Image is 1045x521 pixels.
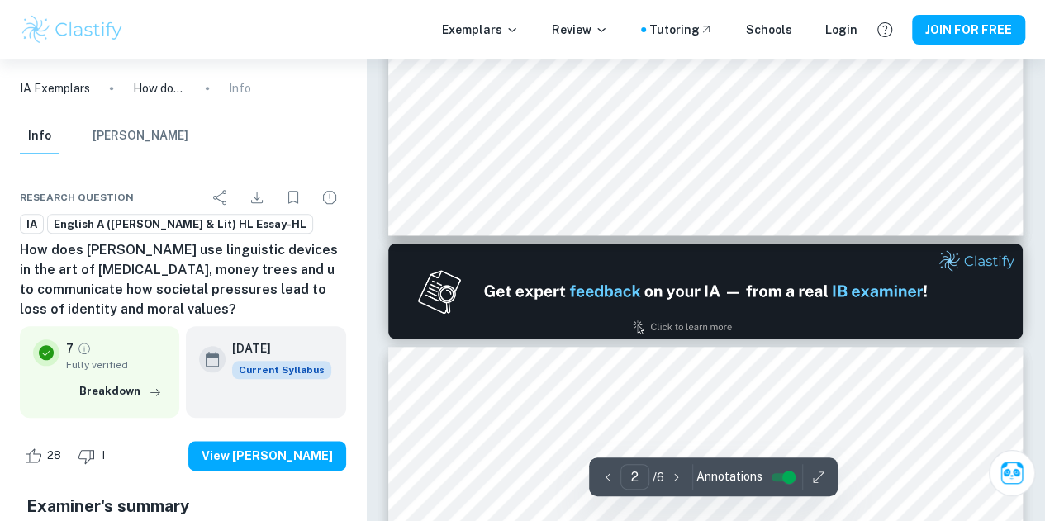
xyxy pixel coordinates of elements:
[388,244,1023,339] img: Ad
[20,214,44,234] a: IA
[48,216,312,233] span: English A ([PERSON_NAME] & Lit) HL Essay-HL
[232,361,331,379] div: This exemplar is based on the current syllabus. Feel free to refer to it for inspiration/ideas wh...
[66,339,74,358] p: 7
[442,21,519,39] p: Exemplars
[20,118,59,154] button: Info
[75,379,166,404] button: Breakdown
[989,450,1035,496] button: Ask Clai
[912,15,1025,45] button: JOIN FOR FREE
[77,341,92,356] a: Grade fully verified
[313,181,346,214] div: Report issue
[204,181,237,214] div: Share
[66,358,166,372] span: Fully verified
[653,468,664,486] p: / 6
[649,21,713,39] a: Tutoring
[188,441,346,471] button: View [PERSON_NAME]
[825,21,857,39] a: Login
[20,443,70,469] div: Like
[229,79,251,97] p: Info
[746,21,792,39] a: Schools
[21,216,43,233] span: IA
[92,448,115,464] span: 1
[232,339,318,358] h6: [DATE]
[74,443,115,469] div: Dislike
[133,79,186,97] p: How does [PERSON_NAME] use linguistic devices in the art of [MEDICAL_DATA], money trees and u to ...
[38,448,70,464] span: 28
[26,494,340,519] h5: Examiner's summary
[20,190,134,205] span: Research question
[552,21,608,39] p: Review
[47,214,313,234] a: English A ([PERSON_NAME] & Lit) HL Essay-HL
[20,240,346,320] h6: How does [PERSON_NAME] use linguistic devices in the art of [MEDICAL_DATA], money trees and u to ...
[871,16,899,44] button: Help and Feedback
[20,13,125,46] img: Clastify logo
[696,468,762,485] span: Annotations
[277,181,310,214] div: Bookmark
[20,79,90,97] a: IA Exemplars
[240,181,273,214] div: Download
[93,118,188,154] button: [PERSON_NAME]
[232,361,331,379] span: Current Syllabus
